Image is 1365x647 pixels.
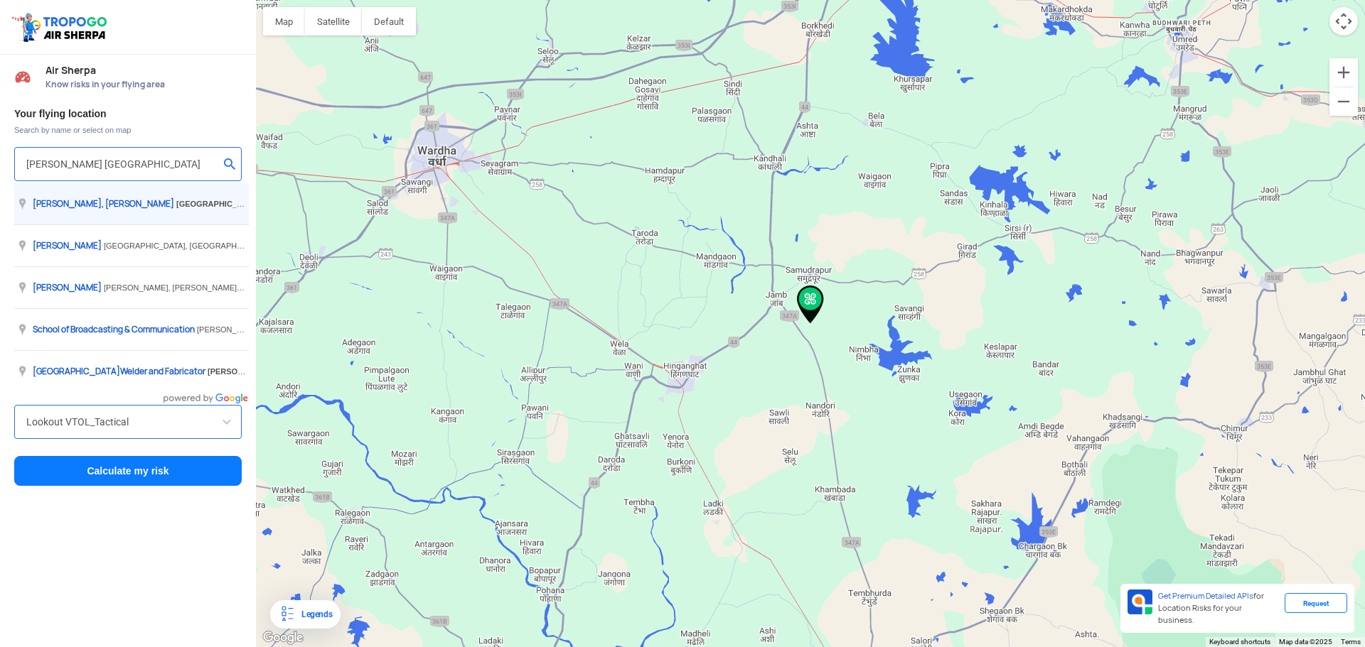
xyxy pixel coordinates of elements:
button: Calculate my risk [14,456,242,486]
span: [PERSON_NAME] [33,198,102,210]
span: [PERSON_NAME] [33,282,102,293]
span: , [GEOGRAPHIC_DATA], [GEOGRAPHIC_DATA], [GEOGRAPHIC_DATA] [208,367,530,376]
div: Legends [296,606,332,623]
button: Zoom in [1329,58,1358,87]
span: [PERSON_NAME][GEOGRAPHIC_DATA], behind [GEOGRAPHIC_DATA], near [GEOGRAPHIC_DATA], , [GEOGRAPHIC_D... [197,325,883,334]
span: Search by name or select on map [14,124,242,136]
span: School of Broadcasting & Communication [33,324,195,335]
a: Open this area in Google Maps (opens a new window) [259,629,306,647]
button: Show satellite imagery [305,7,362,36]
span: [PERSON_NAME] [33,240,102,251]
img: Risk Scores [14,68,31,85]
span: Air Sherpa [45,65,242,76]
button: Map camera controls [1329,7,1358,36]
span: Know risks in your flying area [45,79,242,90]
a: Terms [1341,638,1361,646]
input: Search your flying location [26,156,219,173]
div: for Location Risks for your business. [1152,589,1285,627]
input: Search by name or Brand [26,413,230,430]
img: Premium APIs [1128,589,1152,614]
span: [GEOGRAPHIC_DATA], [GEOGRAPHIC_DATA], , [GEOGRAPHIC_DATA] [104,241,442,250]
span: [PERSON_NAME], [PERSON_NAME], , [GEOGRAPHIC_DATA] [104,283,408,292]
span: Map data ©2025 [1279,638,1332,646]
span: Get Premium Detailed APIs [1158,591,1253,601]
img: Google [259,629,306,647]
span: [GEOGRAPHIC_DATA] [33,366,120,377]
button: Show street map [263,7,305,36]
span: [GEOGRAPHIC_DATA] [176,200,260,208]
span: [PERSON_NAME] [208,367,273,376]
img: Legends [279,606,296,623]
div: Request [1285,593,1347,613]
span: Welder and Fabricator [33,366,208,377]
h3: Your flying location [14,109,242,119]
span: , [GEOGRAPHIC_DATA] [176,200,346,208]
button: Keyboard shortcuts [1209,637,1270,647]
img: ic_tgdronemaps.svg [11,11,112,43]
button: Zoom out [1329,87,1358,116]
span: , [PERSON_NAME] [33,198,176,210]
